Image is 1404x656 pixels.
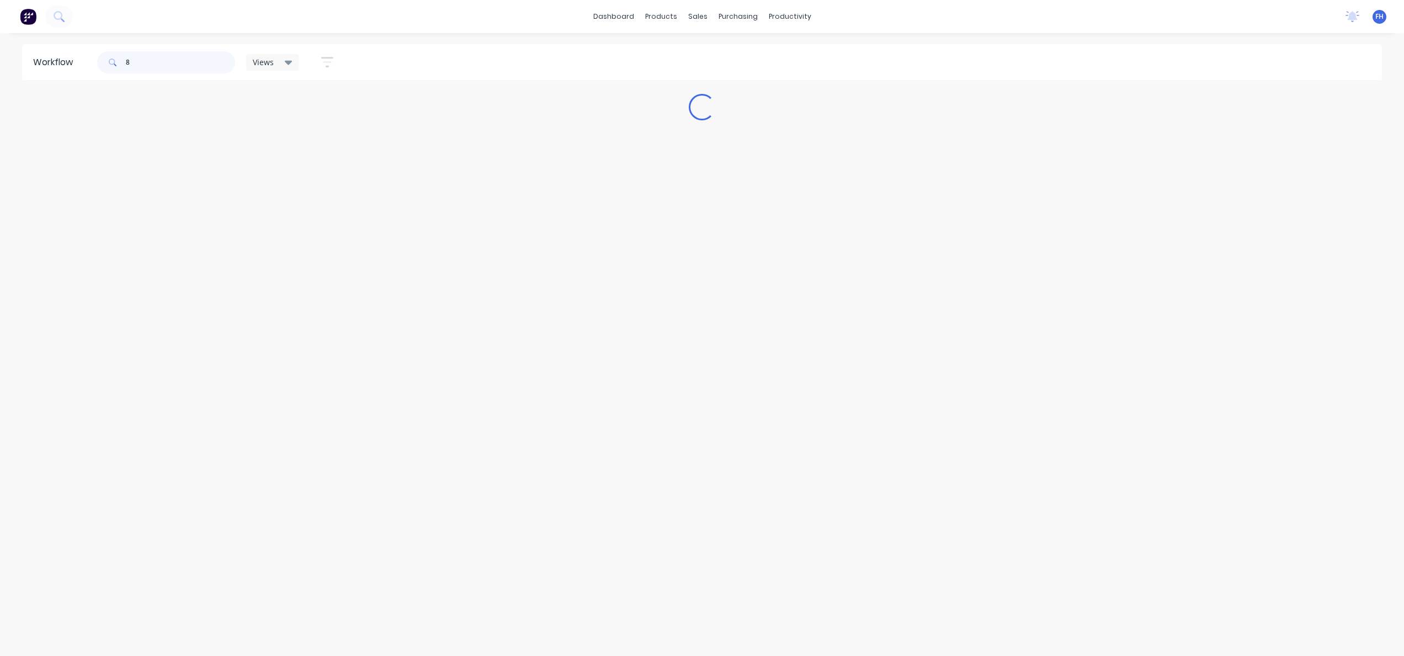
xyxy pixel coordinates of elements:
div: productivity [763,8,817,25]
a: dashboard [588,8,640,25]
div: sales [683,8,713,25]
div: products [640,8,683,25]
input: Search for orders... [126,51,235,73]
div: Workflow [33,56,78,69]
div: purchasing [713,8,763,25]
span: FH [1375,12,1384,22]
img: Factory [20,8,36,25]
span: Views [253,56,274,68]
